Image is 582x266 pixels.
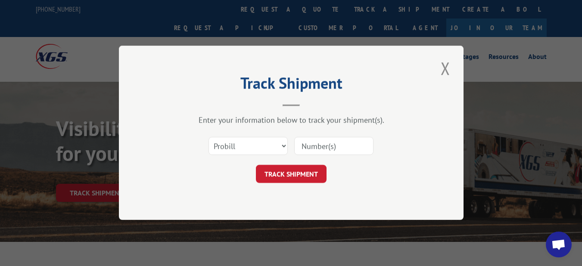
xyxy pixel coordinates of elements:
a: Open chat [546,232,572,257]
div: Enter your information below to track your shipment(s). [162,115,420,125]
input: Number(s) [294,137,373,155]
button: TRACK SHIPMENT [256,165,327,183]
h2: Track Shipment [162,77,420,93]
button: Close modal [438,56,453,80]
